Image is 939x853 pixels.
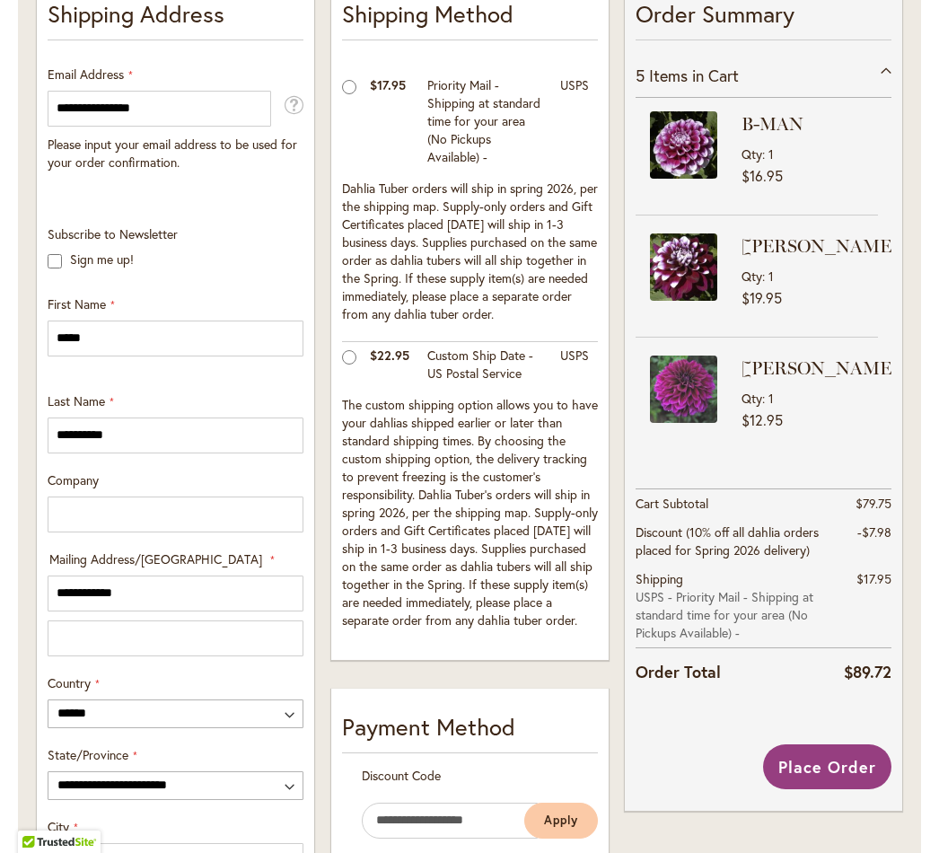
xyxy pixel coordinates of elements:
[856,495,891,512] span: $79.75
[551,72,598,175] td: USPS
[636,658,721,684] strong: Order Total
[768,390,774,407] span: 1
[636,523,819,558] span: Discount (10% off all dahlia orders placed for Spring 2026 delivery)
[742,356,901,381] strong: [PERSON_NAME]
[370,76,406,93] span: $17.95
[342,710,598,753] div: Payment Method
[48,392,105,409] span: Last Name
[650,356,717,423] img: EINSTEIN
[70,251,134,268] label: Sign me up!
[48,295,106,312] span: First Name
[544,813,578,828] span: Apply
[48,674,91,691] span: Country
[763,744,891,789] button: Place Order
[650,233,717,301] img: RYAN C
[342,175,598,342] td: Dahlia Tuber orders will ship in spring 2026, per the shipping map. Supply-only orders and Gift C...
[742,288,782,307] span: $19.95
[342,391,598,638] td: The custom shipping option allows you to have your dahlias shipped earlier or later than standard...
[49,550,262,567] span: Mailing Address/[GEOGRAPHIC_DATA]
[768,145,774,163] span: 1
[778,756,876,778] span: Place Order
[742,410,783,429] span: $12.95
[742,390,762,407] span: Qty
[857,523,891,541] span: -$7.98
[48,746,128,763] span: State/Province
[768,268,774,285] span: 1
[48,136,297,171] span: Please input your email address to be used for your order confirmation.
[418,72,551,175] td: Priority Mail - Shipping at standard time for your area (No Pickups Available) -
[844,661,891,682] span: $89.72
[636,488,843,518] th: Cart Subtotal
[362,767,441,784] span: Discount Code
[551,341,598,391] td: USPS
[742,233,901,259] strong: [PERSON_NAME]
[524,803,598,839] button: Apply
[48,225,178,242] span: Subscribe to Newsletter
[636,570,683,587] span: Shipping
[636,65,645,86] span: 5
[13,789,64,840] iframe: Launch Accessibility Center
[650,111,717,179] img: B-MAN
[742,166,783,185] span: $16.95
[418,341,551,391] td: Custom Ship Date - US Postal Service
[48,471,99,488] span: Company
[636,588,843,642] span: USPS - Priority Mail - Shipping at standard time for your area (No Pickups Available) -
[742,145,762,163] span: Qty
[48,66,124,83] span: Email Address
[649,65,739,86] span: Items in Cart
[742,268,762,285] span: Qty
[370,347,409,364] span: $22.95
[856,570,891,587] span: $17.95
[742,111,873,136] strong: B-MAN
